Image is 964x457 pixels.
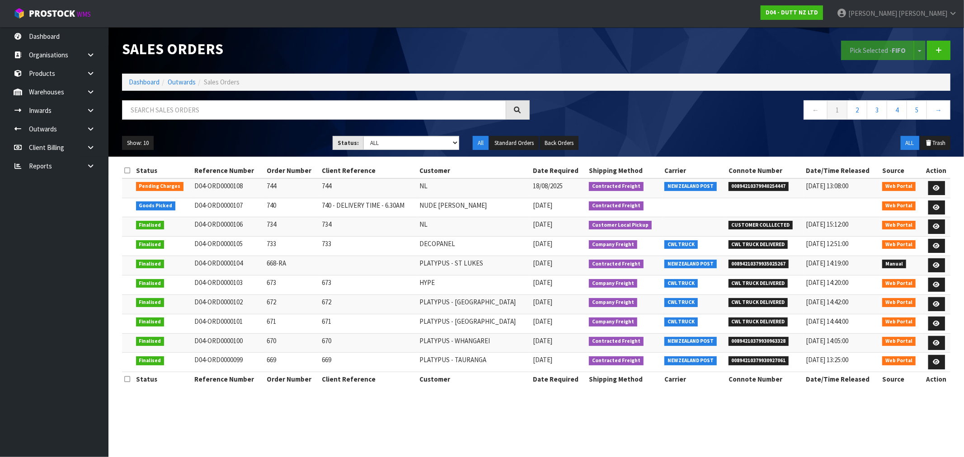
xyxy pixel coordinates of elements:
[264,198,320,217] td: 740
[264,178,320,198] td: 744
[129,78,160,86] a: Dashboard
[543,100,951,122] nav: Page navigation
[804,163,880,178] th: Date/Time Released
[320,353,418,372] td: 669
[882,221,916,230] span: Web Portal
[204,78,240,86] span: Sales Orders
[664,240,698,249] span: CWL TRUCK
[533,201,552,210] span: [DATE]
[136,260,165,269] span: Finalised
[192,163,264,178] th: Reference Number
[664,182,717,191] span: NEW ZEALAND POST
[134,372,193,387] th: Status
[418,294,531,314] td: PLATYPUS - [GEOGRAPHIC_DATA]
[901,136,919,150] button: ALL
[168,78,196,86] a: Outwards
[882,337,916,346] span: Web Portal
[806,336,848,345] span: [DATE] 14:05:00
[320,314,418,333] td: 671
[589,221,652,230] span: Customer Local Pickup
[418,236,531,256] td: DECOPANEL
[726,163,804,178] th: Connote Number
[729,240,788,249] span: CWL TRUCK DELIVERED
[540,136,578,150] button: Back Orders
[880,372,922,387] th: Source
[882,182,916,191] span: Web Portal
[418,333,531,353] td: PLATYPUS - WHANGAREI
[729,298,788,307] span: CWL TRUCK DELIVERED
[418,256,531,275] td: PLATYPUS - ST LUKES
[726,372,804,387] th: Connote Number
[136,298,165,307] span: Finalised
[136,240,165,249] span: Finalised
[806,278,848,287] span: [DATE] 14:20:00
[662,163,726,178] th: Carrier
[192,333,264,353] td: D04-ORD0000100
[729,182,789,191] span: 00894210379940254447
[804,100,828,120] a: ←
[122,41,530,57] h1: Sales Orders
[418,372,531,387] th: Customer
[320,217,418,237] td: 734
[264,314,320,333] td: 671
[192,178,264,198] td: D04-ORD0000108
[587,372,662,387] th: Shipping Method
[320,236,418,256] td: 733
[589,182,644,191] span: Contracted Freight
[806,259,848,267] span: [DATE] 14:19:00
[533,355,552,364] span: [DATE]
[192,275,264,294] td: D04-ORD0000103
[134,163,193,178] th: Status
[806,298,848,306] span: [DATE] 14:42:00
[882,356,916,365] span: Web Portal
[926,100,950,120] a: →
[192,236,264,256] td: D04-ORD0000105
[729,356,789,365] span: 00894210379930927061
[761,5,823,20] a: D04 - DUTT NZ LTD
[264,333,320,353] td: 670
[136,356,165,365] span: Finalised
[729,337,789,346] span: 00894210379930963328
[922,163,950,178] th: Action
[136,317,165,326] span: Finalised
[533,336,552,345] span: [DATE]
[418,163,531,178] th: Customer
[533,278,552,287] span: [DATE]
[192,217,264,237] td: D04-ORD0000106
[664,317,698,326] span: CWL TRUCK
[589,337,644,346] span: Contracted Freight
[848,9,897,18] span: [PERSON_NAME]
[531,372,587,387] th: Date Required
[418,217,531,237] td: NL
[589,356,644,365] span: Contracted Freight
[320,163,418,178] th: Client Reference
[192,198,264,217] td: D04-ORD0000107
[418,275,531,294] td: HYPE
[882,201,916,210] span: Web Portal
[827,100,847,120] a: 1
[729,279,788,288] span: CWL TRUCK DELIVERED
[122,100,506,120] input: Search sales orders
[473,136,489,150] button: All
[264,372,320,387] th: Order Number
[136,221,165,230] span: Finalised
[664,298,698,307] span: CWL TRUCK
[533,298,552,306] span: [DATE]
[136,337,165,346] span: Finalised
[136,182,184,191] span: Pending Charges
[867,100,887,120] a: 3
[122,136,154,150] button: Show: 10
[320,294,418,314] td: 672
[264,236,320,256] td: 733
[664,279,698,288] span: CWL TRUCK
[320,275,418,294] td: 673
[587,163,662,178] th: Shipping Method
[29,8,75,19] span: ProStock
[77,10,91,19] small: WMS
[192,314,264,333] td: D04-ORD0000101
[589,201,644,210] span: Contracted Freight
[264,256,320,275] td: 668-RA
[664,356,717,365] span: NEW ZEALAND POST
[806,220,848,228] span: [DATE] 15:12:00
[533,259,552,267] span: [DATE]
